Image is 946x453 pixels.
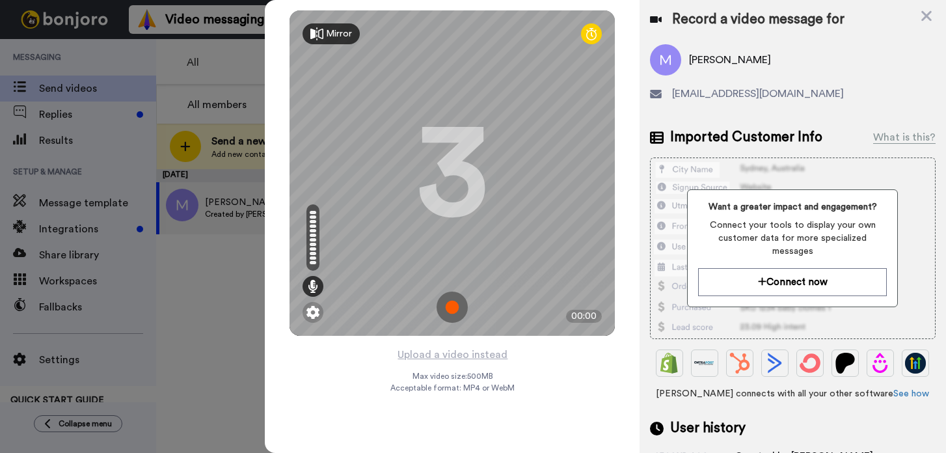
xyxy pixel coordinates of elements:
[873,130,936,145] div: What is this?
[698,200,887,213] span: Want a greater impact and engagement?
[390,383,515,393] span: Acceptable format: MP4 or WebM
[672,86,844,102] span: [EMAIL_ADDRESS][DOMAIN_NAME]
[416,124,488,222] div: 3
[870,353,891,374] img: Drip
[306,306,319,319] img: ic_gear.svg
[566,310,602,323] div: 00:00
[437,292,468,323] img: ic_record_start.svg
[670,128,822,147] span: Imported Customer Info
[650,387,936,400] span: [PERSON_NAME] connects with all your other software
[764,353,785,374] img: ActiveCampaign
[670,419,746,438] span: User history
[659,353,680,374] img: Shopify
[698,219,887,258] span: Connect your tools to display your own customer data for more specialized messages
[905,353,926,374] img: GoHighLevel
[835,353,856,374] img: Patreon
[412,371,493,381] span: Max video size: 500 MB
[698,268,887,296] button: Connect now
[694,353,715,374] img: Ontraport
[729,353,750,374] img: Hubspot
[893,389,929,398] a: See how
[800,353,820,374] img: ConvertKit
[394,346,511,363] button: Upload a video instead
